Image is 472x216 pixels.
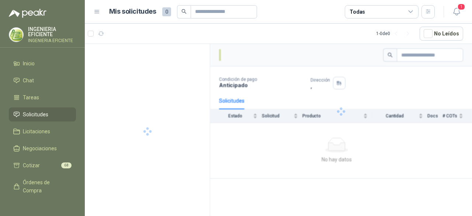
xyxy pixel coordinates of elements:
[23,76,34,85] span: Chat
[23,93,39,102] span: Tareas
[9,107,76,121] a: Solicitudes
[457,3,465,10] span: 1
[23,144,57,152] span: Negociaciones
[9,175,76,198] a: Órdenes de Compra
[9,56,76,71] a: Inicio
[350,8,365,16] div: Todas
[23,110,48,119] span: Solicitudes
[9,141,76,155] a: Negociaciones
[9,124,76,138] a: Licitaciones
[109,6,156,17] h1: Mis solicitudes
[450,5,463,18] button: 1
[28,38,76,43] p: INGENIERIA EFICIENTE
[376,28,414,40] div: 1 - 0 de 0
[23,127,50,136] span: Licitaciones
[9,73,76,88] a: Chat
[9,9,46,18] img: Logo peakr
[9,28,23,42] img: Company Logo
[420,27,463,41] button: No Leídos
[162,7,171,16] span: 0
[181,9,187,14] span: search
[28,27,76,37] p: INGENIERIA EFICIENTE
[23,161,40,169] span: Cotizar
[23,59,35,68] span: Inicio
[9,158,76,172] a: Cotizar68
[23,178,69,195] span: Órdenes de Compra
[61,162,72,168] span: 68
[9,90,76,104] a: Tareas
